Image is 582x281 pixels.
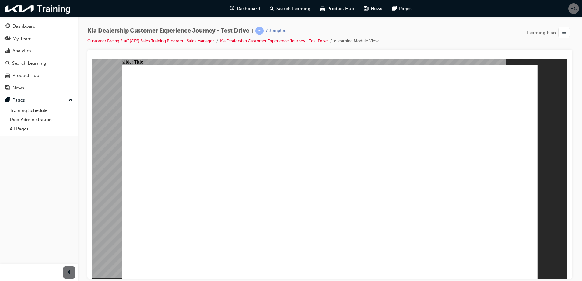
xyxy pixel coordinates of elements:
[7,124,75,134] a: All Pages
[12,97,25,104] div: Pages
[67,269,72,276] span: prev-icon
[87,27,249,34] span: Kia Dealership Customer Experience Journey - Test Drive
[364,5,368,12] span: news-icon
[68,96,73,104] span: up-icon
[12,60,46,67] div: Search Learning
[2,95,75,106] button: Pages
[399,5,412,12] span: Pages
[2,70,75,81] a: Product Hub
[371,5,382,12] span: News
[2,82,75,94] a: News
[315,2,359,15] a: car-iconProduct Hub
[5,61,10,66] span: search-icon
[527,29,556,36] span: Learning Plan
[2,21,75,32] a: Dashboard
[5,85,10,91] span: news-icon
[392,5,397,12] span: pages-icon
[568,3,579,14] button: HC
[225,2,265,15] a: guage-iconDashboard
[237,5,260,12] span: Dashboard
[5,48,10,54] span: chart-icon
[270,5,274,12] span: search-icon
[266,28,286,34] div: Attempted
[220,38,328,43] a: Kia Dealership Customer Experience Journey - Test Drive
[2,45,75,57] a: Analytics
[5,36,10,42] span: people-icon
[527,27,572,38] button: Learning Plan
[87,38,214,43] a: Customer Facing Staff (CFS) Sales Training Program - Sales Manager
[359,2,387,15] a: news-iconNews
[2,33,75,44] a: My Team
[276,5,310,12] span: Search Learning
[2,58,75,69] a: Search Learning
[230,5,234,12] span: guage-icon
[12,47,31,54] div: Analytics
[12,72,39,79] div: Product Hub
[252,27,253,34] span: |
[562,29,566,36] span: list-icon
[3,2,73,15] img: kia-training
[320,5,325,12] span: car-icon
[12,35,32,42] div: My Team
[5,98,10,103] span: pages-icon
[2,19,75,95] button: DashboardMy TeamAnalyticsSearch LearningProduct HubNews
[5,73,10,78] span: car-icon
[327,5,354,12] span: Product Hub
[12,23,36,30] div: Dashboard
[5,24,10,29] span: guage-icon
[7,115,75,124] a: User Administration
[570,5,577,12] span: HC
[7,106,75,115] a: Training Schedule
[12,85,24,92] div: News
[255,27,264,35] span: learningRecordVerb_ATTEMPT-icon
[265,2,315,15] a: search-iconSearch Learning
[334,38,379,45] li: eLearning Module View
[387,2,416,15] a: pages-iconPages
